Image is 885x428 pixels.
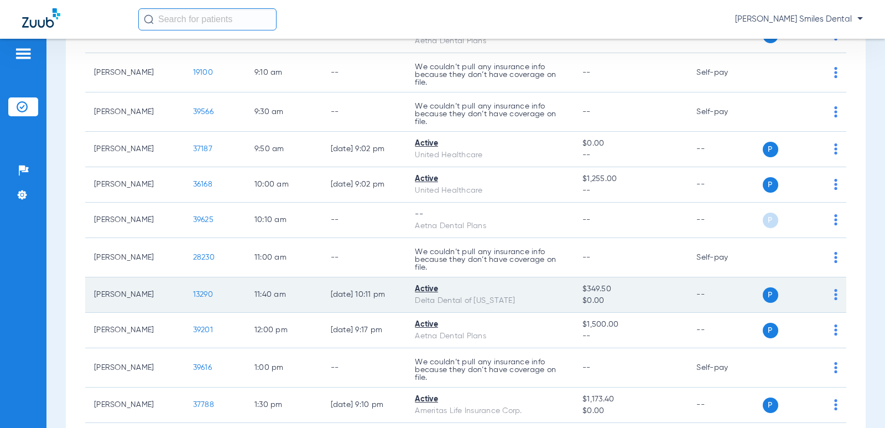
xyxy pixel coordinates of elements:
div: Aetna Dental Plans [415,220,565,232]
span: $0.00 [582,405,679,417]
td: [PERSON_NAME] [85,53,184,92]
td: [DATE] 9:02 PM [322,167,407,203]
td: [PERSON_NAME] [85,238,184,277]
span: P [763,398,778,413]
div: Aetna Dental Plans [415,331,565,342]
span: 39616 [193,364,212,372]
td: 9:50 AM [246,132,322,167]
span: -- [582,149,679,161]
span: 39566 [193,108,214,116]
span: 39201 [193,326,213,334]
td: Self-pay [688,348,762,388]
p: We couldn’t pull any insurance info because they don’t have coverage on file. [415,102,565,126]
td: 9:30 AM [246,92,322,132]
span: -- [582,216,591,224]
p: We couldn’t pull any insurance info because they don’t have coverage on file. [415,63,565,86]
span: 13290 [193,291,213,298]
td: [PERSON_NAME] [85,348,184,388]
td: -- [322,53,407,92]
div: Active [415,394,565,405]
td: [PERSON_NAME] [85,388,184,423]
td: 9:10 AM [246,53,322,92]
td: [DATE] 9:02 PM [322,132,407,167]
td: [PERSON_NAME] [85,313,184,348]
td: 11:40 AM [246,277,322,313]
img: group-dot-blue.svg [834,214,837,225]
img: group-dot-blue.svg [834,362,837,373]
span: P [763,177,778,193]
input: Search for patients [138,8,277,30]
span: -- [582,69,591,76]
td: 12:00 PM [246,313,322,348]
img: group-dot-blue.svg [834,179,837,190]
td: [DATE] 10:11 PM [322,277,407,313]
td: [DATE] 9:10 PM [322,388,407,423]
span: -- [582,254,591,261]
td: -- [322,348,407,388]
img: group-dot-blue.svg [834,289,837,300]
div: Delta Dental of [US_STATE] [415,295,565,307]
div: Active [415,173,565,185]
span: 19100 [193,69,213,76]
div: Active [415,283,565,295]
td: 11:00 AM [246,238,322,277]
span: P [763,213,778,228]
td: -- [322,238,407,277]
td: [PERSON_NAME] [85,277,184,313]
div: Ameritas Life Insurance Corp. [415,405,565,417]
td: 1:30 PM [246,388,322,423]
span: $1,500.00 [582,319,679,331]
img: group-dot-blue.svg [834,67,837,78]
span: P [763,323,778,338]
td: -- [322,92,407,132]
img: group-dot-blue.svg [834,106,837,117]
td: -- [688,277,762,313]
div: United Healthcare [415,185,565,197]
span: 37788 [193,401,214,409]
p: We couldn’t pull any insurance info because they don’t have coverage on file. [415,248,565,271]
img: hamburger-icon [14,47,32,60]
span: $1,255.00 [582,173,679,185]
span: 37187 [193,145,212,153]
td: 10:10 AM [246,203,322,238]
span: -- [582,108,591,116]
img: group-dot-blue.svg [834,252,837,263]
span: -- [582,331,679,342]
span: P [763,287,778,303]
p: We couldn’t pull any insurance info because they don’t have coverage on file. [415,358,565,381]
div: United Healthcare [415,149,565,161]
img: Zuub Logo [22,8,60,28]
span: -- [582,364,591,372]
td: [PERSON_NAME] [85,203,184,238]
img: group-dot-blue.svg [834,143,837,154]
td: -- [688,132,762,167]
td: [PERSON_NAME] [85,167,184,203]
span: 36168 [193,181,212,188]
span: -- [582,185,679,197]
td: -- [688,203,762,238]
span: $1,173.40 [582,394,679,405]
span: [PERSON_NAME] Smiles Dental [735,14,863,25]
td: [PERSON_NAME] [85,132,184,167]
div: -- [415,209,565,220]
span: $349.50 [582,283,679,295]
span: 39625 [193,216,214,224]
td: 10:00 AM [246,167,322,203]
td: Self-pay [688,92,762,132]
span: $0.00 [582,138,679,149]
td: [DATE] 9:17 PM [322,313,407,348]
td: -- [688,313,762,348]
span: 28230 [193,254,215,261]
td: [PERSON_NAME] [85,92,184,132]
span: P [763,142,778,157]
iframe: Chat Widget [830,375,885,428]
img: group-dot-blue.svg [834,324,837,336]
div: Aetna Dental Plans [415,35,565,47]
img: Search Icon [144,14,154,24]
td: -- [688,388,762,423]
td: Self-pay [688,238,762,277]
td: -- [322,203,407,238]
span: $0.00 [582,295,679,307]
td: 1:00 PM [246,348,322,388]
